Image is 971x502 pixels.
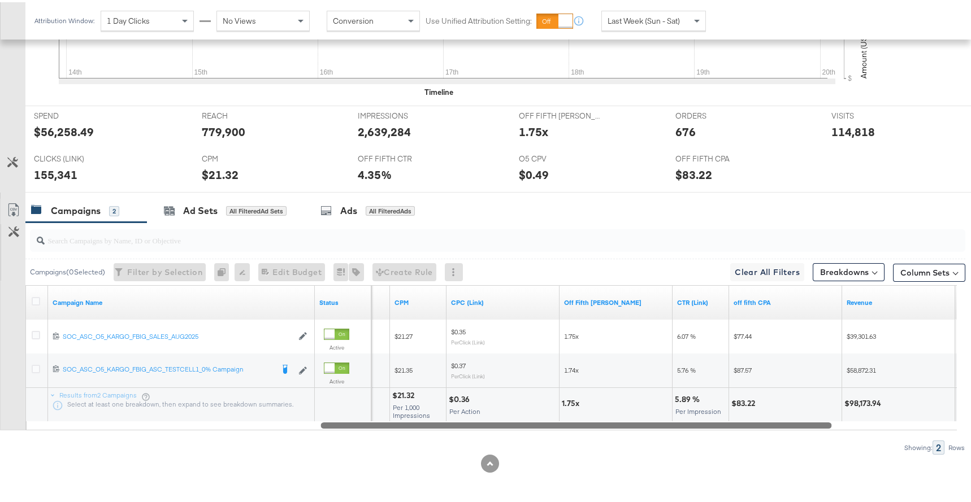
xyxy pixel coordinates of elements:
div: Attribution Window: [34,15,95,23]
span: Per Impression [675,405,721,413]
div: 676 [675,121,696,138]
label: Active [324,342,349,349]
div: SOC_ASC_O5_KARGO_FBIG_ASC_TESTCELL1_0% Campaign [63,363,273,372]
div: $56,258.49 [34,121,94,138]
span: OFF FIFTH CPA [675,151,760,162]
label: Use Unified Attribution Setting: [426,14,532,24]
span: 1.74x [564,364,579,372]
span: $87.57 [734,364,752,372]
a: Your campaign name. [53,296,310,305]
span: Per 1,000 Impressions [393,401,430,417]
span: $0.37 [451,359,466,368]
span: VISITS [831,108,916,119]
span: $58,872.31 [847,364,876,372]
div: $0.49 [519,164,549,181]
span: OFF FIFTH CTR [358,151,443,162]
button: Column Sets [893,261,965,280]
span: $21.27 [395,330,413,338]
button: Clear All Filters [730,261,804,279]
div: Ads [340,202,357,215]
span: $39,301.63 [847,330,876,338]
div: Campaigns ( 0 Selected) [30,265,105,275]
div: Ad Sets [183,202,218,215]
span: ORDERS [675,108,760,119]
span: 1 Day Clicks [107,14,150,24]
div: 4.35% [358,164,392,181]
span: 5.76 % [677,364,696,372]
div: $0.36 [449,392,473,403]
span: Clear All Filters [735,263,800,277]
span: REACH [202,108,287,119]
a: The average cost you've paid to have 1,000 impressions of your ad. [395,296,442,305]
div: 2 [933,438,944,452]
div: 1.75x [562,396,583,407]
span: Conversion [333,14,374,24]
div: Campaigns [51,202,101,215]
span: $21.35 [395,364,413,372]
input: Search Campaigns by Name, ID or Objective [45,222,881,245]
div: $83.22 [731,396,758,407]
div: 0 [214,261,235,279]
div: $21.32 [202,164,239,181]
span: $77.44 [734,330,752,338]
div: 5.89 % [675,392,703,403]
span: $0.35 [451,325,466,334]
a: o5cpa [734,296,838,305]
div: 2,639,284 [358,121,411,138]
div: All Filtered Ad Sets [226,204,287,214]
a: Shows the current state of your Ad Campaign. [319,296,367,305]
span: O5 CPV [519,151,604,162]
button: Breakdowns [813,261,885,279]
div: $21.32 [392,388,418,399]
a: SOC_ASC_O5_KARGO_FBIG_ASC_TESTCELL1_0% Campaign [63,363,273,374]
a: SOC_ASC_O5_KARGO_FBIG_SALES_AUG2025 [63,330,293,339]
div: Showing: [904,442,933,449]
span: Last Week (Sun - Sat) [608,14,680,24]
div: 155,341 [34,164,77,181]
span: SPEND [34,108,119,119]
a: 9/20 Update [564,296,668,305]
label: Active [324,376,349,383]
div: Rows [948,442,965,449]
div: 2 [109,204,119,214]
span: 1.75x [564,330,579,338]
span: CLICKS (LINK) [34,151,119,162]
div: All Filtered Ads [366,204,415,214]
sub: Per Click (Link) [451,370,485,377]
span: CPM [202,151,287,162]
div: 1.75x [519,121,548,138]
a: Omniture Revenue [847,296,951,305]
div: 114,818 [831,121,875,138]
text: Amount (USD) [859,27,869,76]
a: The number of clicks received on a link in your ad divided by the number of impressions. [677,296,725,305]
span: Per Action [449,405,480,413]
a: The average cost for each link click you've received from your ad. [451,296,555,305]
div: $83.22 [675,164,712,181]
div: SOC_ASC_O5_KARGO_FBIG_SALES_AUG2025 [63,330,293,339]
div: Timeline [424,85,453,95]
span: IMPRESSIONS [358,108,443,119]
div: $98,173.94 [844,396,885,407]
div: 779,900 [202,121,245,138]
sub: Per Click (Link) [451,337,485,343]
span: No Views [223,14,256,24]
span: OFF FIFTH [PERSON_NAME] [519,108,604,119]
span: 6.07 % [677,330,696,338]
